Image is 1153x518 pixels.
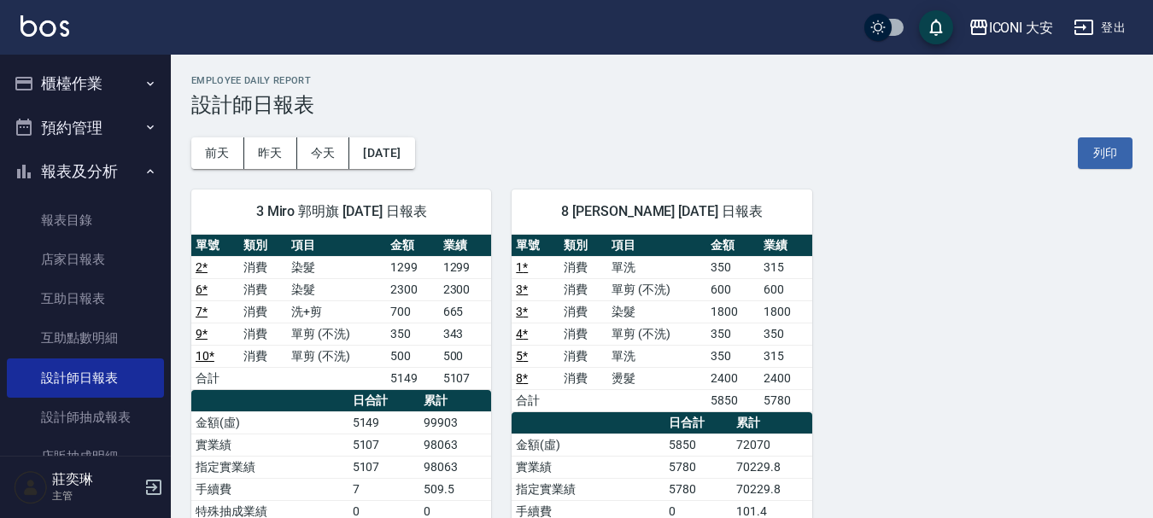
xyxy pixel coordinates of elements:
td: 消費 [239,345,287,367]
td: 單剪 (不洗) [607,323,706,345]
th: 類別 [239,235,287,257]
th: 金額 [706,235,759,257]
td: 315 [759,256,812,278]
button: 櫃檯作業 [7,61,164,106]
td: 消費 [239,300,287,323]
td: 單剪 (不洗) [607,278,706,300]
td: 500 [439,345,492,367]
td: 600 [706,278,759,300]
button: 報表及分析 [7,149,164,194]
td: 指定實業績 [512,478,664,500]
td: 5850 [664,434,732,456]
td: 5107 [348,456,420,478]
td: 燙髮 [607,367,706,389]
table: a dense table [512,235,811,412]
td: 消費 [559,345,607,367]
td: 1800 [759,300,812,323]
td: 1299 [439,256,492,278]
td: 手續費 [191,478,348,500]
td: 99903 [419,411,491,434]
td: 合計 [191,367,239,389]
td: 98063 [419,434,491,456]
a: 互助日報表 [7,279,164,318]
span: 8 [PERSON_NAME] [DATE] 日報表 [532,203,791,220]
a: 店販抽成明細 [7,437,164,476]
td: 1800 [706,300,759,323]
th: 累計 [732,412,812,434]
td: 1299 [386,256,439,278]
td: 509.5 [419,478,491,500]
img: Person [14,470,48,504]
td: 5780 [664,478,732,500]
td: 500 [386,345,439,367]
img: Logo [20,15,69,37]
td: 單剪 (不洗) [287,345,386,367]
button: 預約管理 [7,106,164,150]
button: 列印 [1078,137,1133,169]
td: 單剪 (不洗) [287,323,386,345]
td: 洗+剪 [287,300,386,323]
button: 今天 [297,137,350,169]
td: 5780 [664,456,732,478]
td: 5149 [348,411,420,434]
td: 5107 [348,434,420,456]
a: 報表目錄 [7,201,164,240]
td: 5850 [706,389,759,411]
td: 665 [439,300,492,323]
td: 343 [439,323,492,345]
th: 金額 [386,235,439,257]
td: 金額(虛) [191,411,348,434]
h5: 莊奕琳 [52,471,139,488]
th: 單號 [512,235,559,257]
th: 業績 [759,235,812,257]
td: 350 [706,345,759,367]
th: 項目 [287,235,386,257]
h3: 設計師日報表 [191,93,1133,117]
table: a dense table [191,235,491,390]
td: 350 [706,323,759,345]
td: 染髮 [287,256,386,278]
td: 350 [706,256,759,278]
td: 實業績 [512,456,664,478]
td: 消費 [239,256,287,278]
th: 日合計 [348,390,420,412]
td: 消費 [559,278,607,300]
td: 700 [386,300,439,323]
td: 350 [759,323,812,345]
th: 項目 [607,235,706,257]
td: 染髮 [287,278,386,300]
th: 業績 [439,235,492,257]
td: 金額(虛) [512,434,664,456]
td: 315 [759,345,812,367]
td: 單洗 [607,256,706,278]
button: [DATE] [349,137,414,169]
td: 2300 [439,278,492,300]
td: 消費 [559,300,607,323]
td: 消費 [559,323,607,345]
td: 2300 [386,278,439,300]
td: 染髮 [607,300,706,323]
td: 消費 [559,256,607,278]
th: 類別 [559,235,607,257]
a: 設計師抽成報表 [7,398,164,437]
td: 2400 [706,367,759,389]
button: ICONI 大安 [962,10,1061,45]
th: 累計 [419,390,491,412]
span: 3 Miro 郭明旗 [DATE] 日報表 [212,203,471,220]
button: save [919,10,953,44]
td: 實業績 [191,434,348,456]
td: 70229.8 [732,478,812,500]
td: 5780 [759,389,812,411]
th: 日合計 [664,412,732,434]
td: 單洗 [607,345,706,367]
button: 登出 [1067,12,1133,44]
td: 5149 [386,367,439,389]
td: 98063 [419,456,491,478]
td: 合計 [512,389,559,411]
button: 昨天 [244,137,297,169]
td: 指定實業績 [191,456,348,478]
div: ICONI 大安 [989,17,1054,38]
td: 消費 [239,323,287,345]
a: 互助點數明細 [7,318,164,358]
a: 設計師日報表 [7,358,164,398]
